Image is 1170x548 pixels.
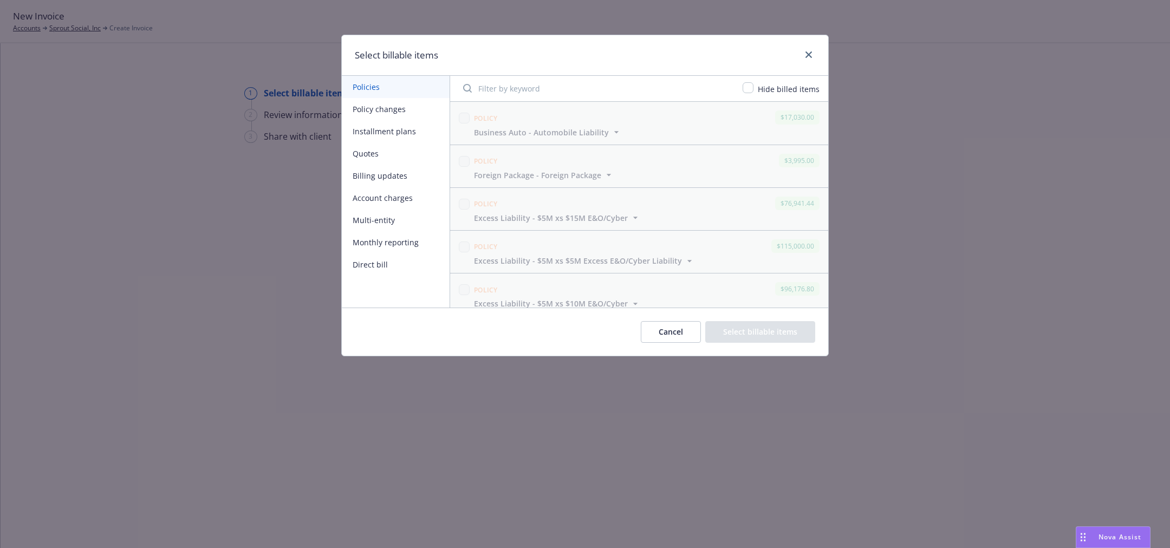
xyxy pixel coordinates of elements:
[1098,532,1141,542] span: Nova Assist
[474,156,498,166] span: Policy
[758,84,820,94] span: Hide billed items
[342,209,450,231] button: Multi-entity
[775,110,820,124] div: $17,030.00
[474,114,498,123] span: Policy
[474,212,628,224] span: Excess Liability - $5M xs $15M E&O/Cyber
[342,98,450,120] button: Policy changes
[1076,526,1150,548] button: Nova Assist
[474,298,641,309] button: Excess Liability - $5M xs $10M E&O/Cyber
[342,142,450,165] button: Quotes
[474,127,609,138] span: Business Auto - Automobile Liability
[342,187,450,209] button: Account charges
[342,231,450,253] button: Monthly reporting
[775,282,820,296] div: $96,176.80
[450,273,828,316] span: Policy$96,176.80Excess Liability - $5M xs $10M E&O/Cyber
[450,188,828,230] span: Policy$76,941.44Excess Liability - $5M xs $15M E&O/Cyber
[474,169,614,181] button: Foreign Package - Foreign Package
[474,255,695,266] button: Excess Liability - $5M xs $5M Excess E&O/Cyber Liability
[1076,527,1090,547] div: Drag to move
[342,76,450,98] button: Policies
[450,102,828,144] span: Policy$17,030.00Business Auto - Automobile Liability
[474,298,628,309] span: Excess Liability - $5M xs $10M E&O/Cyber
[775,197,820,210] div: $76,941.44
[771,239,820,253] div: $115,000.00
[450,231,828,273] span: Policy$115,000.00Excess Liability - $5M xs $5M Excess E&O/Cyber Liability
[779,154,820,167] div: $3,995.00
[342,120,450,142] button: Installment plans
[474,212,641,224] button: Excess Liability - $5M xs $15M E&O/Cyber
[355,48,438,62] h1: Select billable items
[342,253,450,276] button: Direct bill
[474,169,601,181] span: Foreign Package - Foreign Package
[450,145,828,187] span: Policy$3,995.00Foreign Package - Foreign Package
[474,242,498,251] span: Policy
[802,48,815,61] a: close
[474,127,622,138] button: Business Auto - Automobile Liability
[474,199,498,208] span: Policy
[457,77,736,99] input: Filter by keyword
[641,321,701,343] button: Cancel
[474,285,498,295] span: Policy
[474,255,682,266] span: Excess Liability - $5M xs $5M Excess E&O/Cyber Liability
[342,165,450,187] button: Billing updates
